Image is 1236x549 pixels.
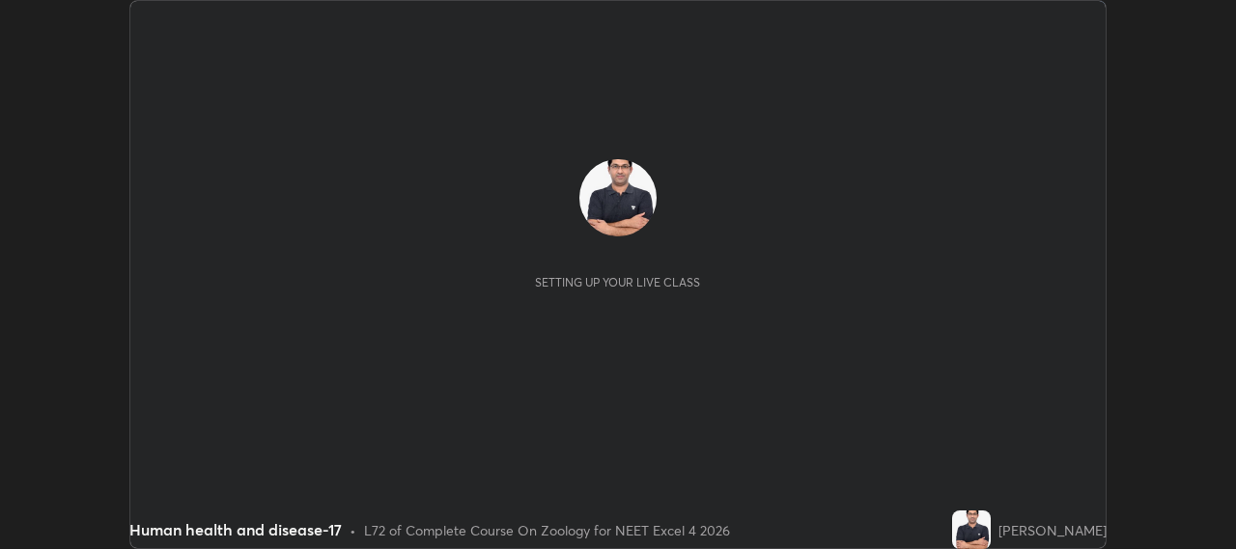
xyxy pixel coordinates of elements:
[129,518,342,541] div: Human health and disease-17
[364,520,730,540] div: L72 of Complete Course On Zoology for NEET Excel 4 2026
[579,159,657,236] img: 2fec1a48125546c298987ccd91524ada.jpg
[535,275,700,289] div: Setting up your live class
[952,510,991,549] img: 2fec1a48125546c298987ccd91524ada.jpg
[998,520,1107,540] div: [PERSON_NAME]
[350,520,356,540] div: •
